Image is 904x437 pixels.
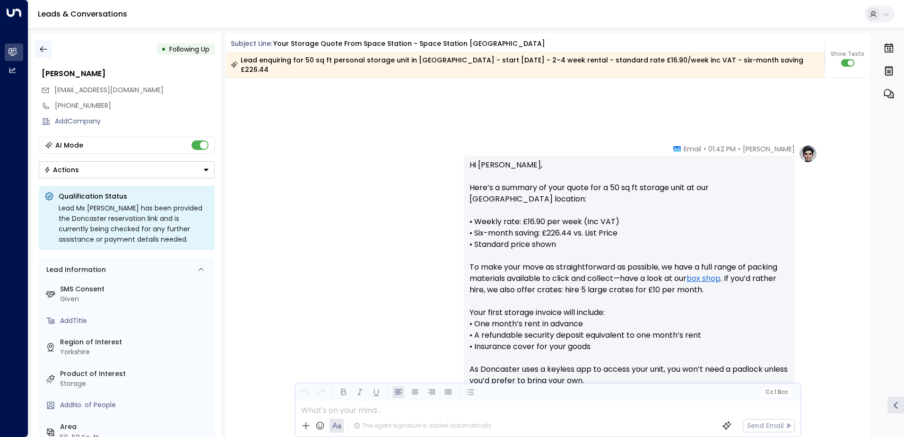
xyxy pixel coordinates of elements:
[60,379,211,389] div: Storage
[684,144,701,154] span: Email
[60,400,211,410] div: AddNo. of People
[704,144,706,154] span: •
[59,203,209,245] div: Lead Mx [PERSON_NAME] has been provided the Doncaster reservation link and is currently being che...
[42,68,215,79] div: [PERSON_NAME]
[743,144,795,154] span: [PERSON_NAME]
[54,85,164,95] span: jgrantham@ivloud.com
[831,50,864,58] span: Show Texts
[315,386,327,398] button: Redo
[60,284,211,294] label: SMS Consent
[60,316,211,326] div: AddTitle
[55,101,215,111] div: [PHONE_NUMBER]
[38,9,127,19] a: Leads & Conversations
[765,389,788,395] span: Cc Bcc
[161,41,166,58] div: •
[60,294,211,304] div: Given
[55,116,215,126] div: AddCompany
[761,388,791,397] button: Cc|Bcc
[354,421,492,430] div: The agent signature is added automatically
[799,144,817,163] img: profile-logo.png
[169,44,209,54] span: Following Up
[44,166,79,174] div: Actions
[54,85,164,95] span: [EMAIL_ADDRESS][DOMAIN_NAME]
[60,347,211,357] div: Yorkshire
[60,422,211,432] label: Area
[273,39,545,49] div: Your storage quote from Space Station - Space Station [GEOGRAPHIC_DATA]
[687,273,721,284] a: box shop
[231,39,272,48] span: Subject Line:
[60,337,211,347] label: Region of Interest
[59,192,209,201] p: Qualification Status
[231,55,819,74] div: Lead enquiring for 50 sq ft personal storage unit in [GEOGRAPHIC_DATA] - start [DATE] - 2–4 week ...
[738,144,740,154] span: •
[774,389,776,395] span: |
[39,161,215,178] button: Actions
[60,369,211,379] label: Product of Interest
[298,386,310,398] button: Undo
[708,144,736,154] span: 01:42 PM
[55,140,83,150] div: AI Mode
[39,161,215,178] div: Button group with a nested menu
[43,265,106,275] div: Lead Information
